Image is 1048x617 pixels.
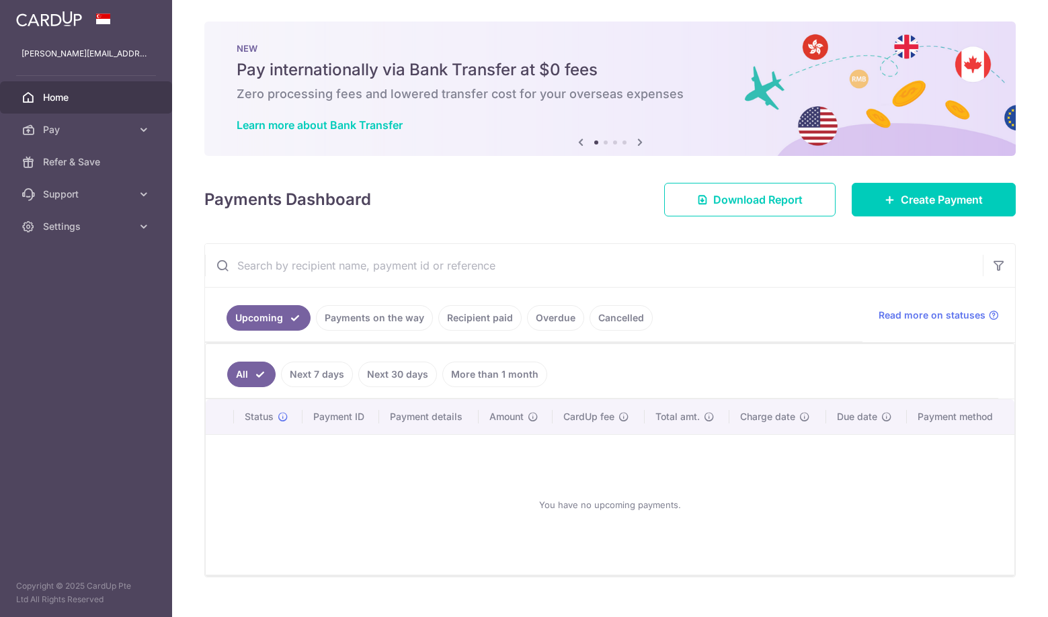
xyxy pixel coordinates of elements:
span: Total amt. [655,410,700,423]
img: CardUp [16,11,82,27]
span: Pay [43,123,132,136]
h5: Pay internationally via Bank Transfer at $0 fees [237,59,983,81]
input: Search by recipient name, payment id or reference [205,244,983,287]
th: Payment ID [303,399,379,434]
div: You have no upcoming payments. [222,446,998,564]
a: More than 1 month [442,362,547,387]
a: Recipient paid [438,305,522,331]
p: [PERSON_NAME][EMAIL_ADDRESS][DOMAIN_NAME] [22,47,151,60]
a: Payments on the way [316,305,433,331]
span: Charge date [740,410,795,423]
a: All [227,362,276,387]
a: Learn more about Bank Transfer [237,118,403,132]
span: Refer & Save [43,155,132,169]
a: Next 7 days [281,362,353,387]
span: Status [245,410,274,423]
span: Support [43,188,132,201]
img: Bank transfer banner [204,22,1016,156]
a: Overdue [527,305,584,331]
a: Download Report [664,183,836,216]
a: Cancelled [590,305,653,331]
span: Download Report [713,192,803,208]
a: Upcoming [227,305,311,331]
a: Create Payment [852,183,1016,216]
h6: Zero processing fees and lowered transfer cost for your overseas expenses [237,86,983,102]
span: Due date [837,410,877,423]
a: Read more on statuses [879,308,999,322]
span: Amount [489,410,524,423]
span: CardUp fee [563,410,614,423]
th: Payment details [379,399,478,434]
span: Settings [43,220,132,233]
p: NEW [237,43,983,54]
span: Read more on statuses [879,308,985,322]
h4: Payments Dashboard [204,188,371,212]
a: Next 30 days [358,362,437,387]
span: Create Payment [901,192,983,208]
th: Payment method [907,399,1014,434]
span: Home [43,91,132,104]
